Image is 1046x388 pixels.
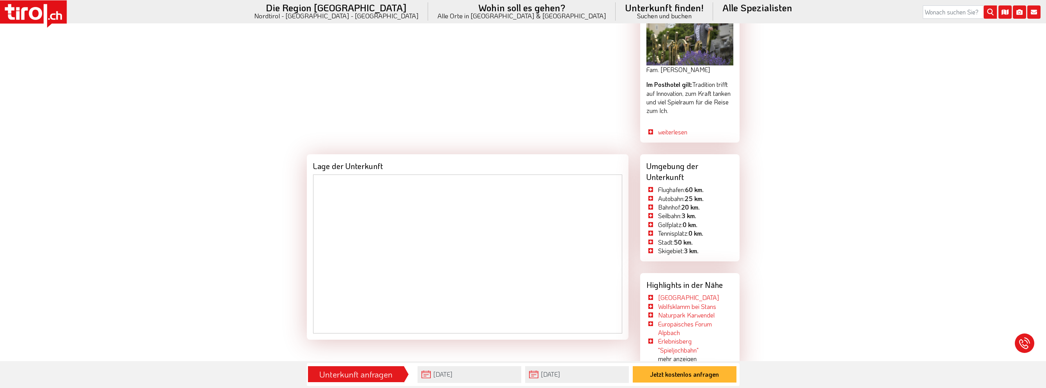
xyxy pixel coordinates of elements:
[646,80,733,115] p: Tradition trifft auf Innovation, zum Kraft tanken und viel Spielraum für die Reise zum Ich.
[998,5,1012,19] i: Karte öffnen
[684,247,699,255] b: 3 km.
[625,12,704,19] small: Suchen und buchen
[646,229,703,238] li: Tennisplatz:
[640,273,740,293] div: Highlights in der Nähe
[658,293,719,302] a: [GEOGRAPHIC_DATA]
[646,247,699,255] li: Skigebiet:
[640,154,740,185] div: Umgebung der Unterkunft
[646,185,704,194] li: Flughafen:
[1027,5,1041,19] i: Kontakt
[525,366,629,383] input: Abreise
[674,238,693,246] b: 50 km.
[658,302,716,310] a: Wolfsklamm bei Stans
[646,212,696,220] li: Seilbahn:
[923,5,997,19] input: Wonach suchen Sie?
[310,368,402,381] div: Unterkunft anfragen
[646,203,700,212] li: Bahnhof:
[646,354,733,363] li: mehr anzeigen
[688,229,703,237] b: 0 km.
[681,203,700,211] b: 20 km.
[646,65,733,74] div: Fam. [PERSON_NAME]
[646,194,704,203] li: Autobahn:
[658,320,712,337] a: Europäisches Forum Alpbach
[683,220,697,229] b: 0 km.
[681,212,696,220] b: 3 km.
[646,80,692,88] strong: Im Posthotel gilt:
[418,366,521,383] input: Anreise
[646,220,697,229] li: Golfplatz:
[658,128,733,136] a: weiterlesen
[685,194,704,203] b: 25 km.
[633,366,736,383] button: Jetzt kostenlos anfragen
[1013,5,1026,19] i: Fotogalerie
[646,238,693,247] li: Stadt:
[658,311,715,319] a: Naturpark Karwendel
[658,337,699,354] a: Erlebnisberg "Spieljochbahn"
[646,7,733,65] img: Fam. Karl C. Reiter
[437,12,606,19] small: Alle Orte in [GEOGRAPHIC_DATA] & [GEOGRAPHIC_DATA]
[254,12,419,19] small: Nordtirol - [GEOGRAPHIC_DATA] - [GEOGRAPHIC_DATA]
[307,154,628,175] div: Lage der Unterkunft
[685,185,704,194] b: 60 km.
